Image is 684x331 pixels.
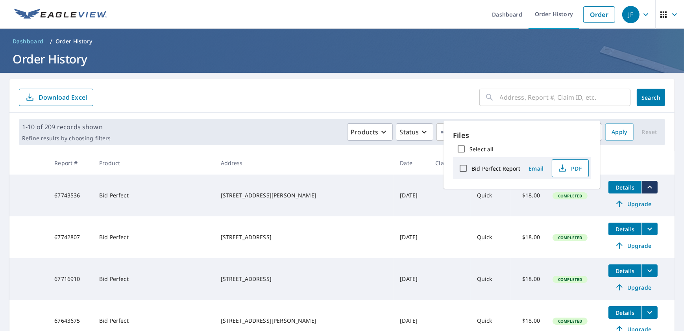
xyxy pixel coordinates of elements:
[641,223,658,235] button: filesDropdownBtn-67742807
[613,283,653,292] span: Upgrade
[523,162,549,175] button: Email
[613,267,637,275] span: Details
[608,306,641,319] button: detailsBtn-67643675
[511,175,546,216] td: $18.00
[396,123,433,141] button: Status
[394,258,429,300] td: [DATE]
[552,159,589,177] button: PDF
[608,197,658,210] a: Upgrade
[394,175,429,216] td: [DATE]
[13,37,44,45] span: Dashboard
[583,6,615,23] a: Order
[470,145,494,153] label: Select all
[394,151,429,175] th: Date
[19,89,93,106] button: Download Excel
[55,37,92,45] p: Order History
[553,277,587,282] span: Completed
[48,175,93,216] td: 67743536
[347,123,393,141] button: Products
[221,233,388,241] div: [STREET_ADDRESS]
[500,86,630,108] input: Address, Report #, Claim ID, etc.
[608,239,658,252] a: Upgrade
[527,165,545,172] span: Email
[93,175,214,216] td: Bid Perfect
[48,258,93,300] td: 67716910
[553,193,587,199] span: Completed
[511,258,546,300] td: $18.00
[641,306,658,319] button: filesDropdownBtn-67643675
[453,130,591,141] p: Files
[22,122,111,132] p: 1-10 of 209 records shown
[605,123,634,141] button: Apply
[429,151,471,175] th: Claim ID
[643,94,659,101] span: Search
[511,216,546,258] td: $18.00
[557,164,582,173] span: PDF
[471,216,511,258] td: Quick
[93,151,214,175] th: Product
[637,89,665,106] button: Search
[613,199,653,208] span: Upgrade
[608,264,641,277] button: detailsBtn-67716910
[14,9,107,20] img: EV Logo
[93,258,214,300] td: Bid Perfect
[93,216,214,258] td: Bid Perfect
[22,135,111,142] p: Refine results by choosing filters
[9,51,675,67] h1: Order History
[221,275,388,283] div: [STREET_ADDRESS]
[613,225,637,233] span: Details
[440,127,466,137] span: Orgs
[471,175,511,216] td: Quick
[351,127,378,137] p: Products
[641,181,658,193] button: filesDropdownBtn-67743536
[39,93,87,102] p: Download Excel
[214,151,394,175] th: Address
[221,192,388,199] div: [STREET_ADDRESS][PERSON_NAME]
[608,281,658,294] a: Upgrade
[399,127,419,137] p: Status
[394,216,429,258] td: [DATE]
[9,35,47,48] a: Dashboard
[613,241,653,250] span: Upgrade
[48,151,93,175] th: Report #
[48,216,93,258] td: 67742807
[608,223,641,235] button: detailsBtn-67742807
[471,258,511,300] td: Quick
[613,184,637,191] span: Details
[9,35,675,48] nav: breadcrumb
[641,264,658,277] button: filesDropdownBtn-67716910
[221,317,388,325] div: [STREET_ADDRESS][PERSON_NAME]
[612,127,627,137] span: Apply
[553,318,587,324] span: Completed
[553,235,587,240] span: Completed
[436,123,481,141] button: Orgs
[622,6,640,23] div: JF
[50,37,52,46] li: /
[471,165,520,172] label: Bid Perfect Report
[613,309,637,316] span: Details
[608,181,641,193] button: detailsBtn-67743536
